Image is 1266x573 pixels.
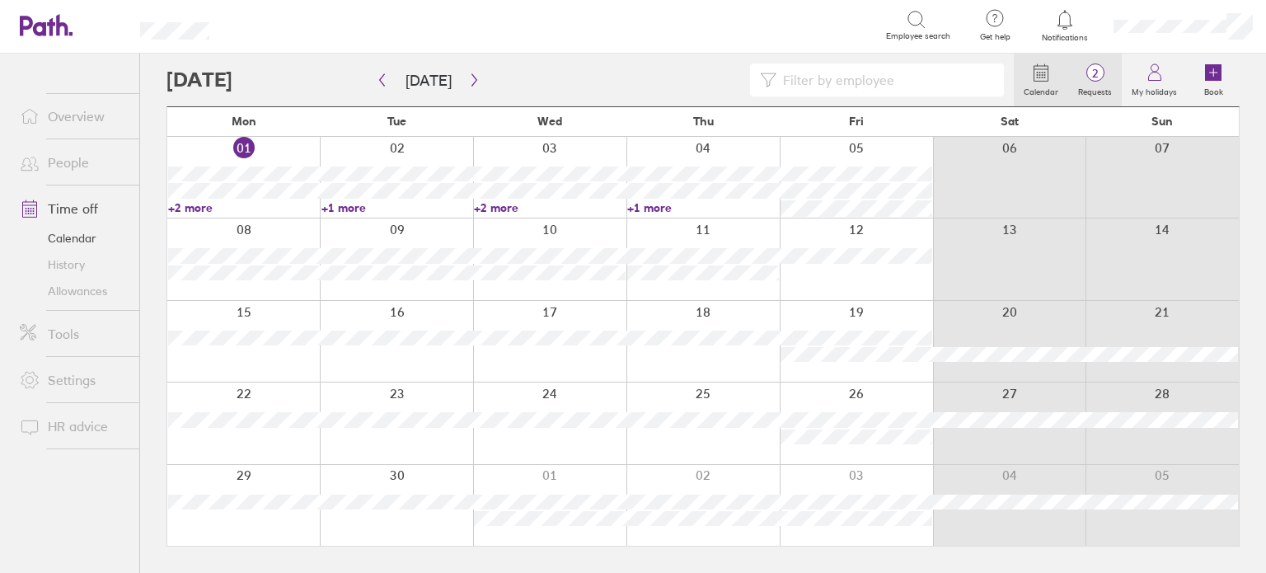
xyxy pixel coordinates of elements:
a: Settings [7,364,139,397]
a: Time off [7,192,139,225]
a: History [7,251,139,278]
span: Notifications [1039,33,1092,43]
a: Calendar [1014,54,1068,106]
span: Tue [387,115,406,128]
a: People [7,146,139,179]
a: +2 more [474,200,626,215]
label: Calendar [1014,82,1068,97]
a: +2 more [168,200,320,215]
a: Book [1187,54,1240,106]
button: [DATE] [392,67,465,94]
span: Wed [537,115,562,128]
span: 2 [1068,67,1122,80]
span: Thu [693,115,714,128]
label: Book [1194,82,1233,97]
span: Fri [849,115,864,128]
a: Overview [7,100,139,133]
a: Notifications [1039,8,1092,43]
div: Search [254,17,296,32]
label: Requests [1068,82,1122,97]
span: Mon [232,115,256,128]
a: HR advice [7,410,139,443]
a: Calendar [7,225,139,251]
label: My holidays [1122,82,1187,97]
input: Filter by employee [776,64,994,96]
a: My holidays [1122,54,1187,106]
a: +1 more [627,200,779,215]
a: 2Requests [1068,54,1122,106]
span: Sun [1151,115,1173,128]
span: Sat [1001,115,1019,128]
a: Allowances [7,278,139,304]
a: +1 more [321,200,473,215]
span: Employee search [886,31,950,41]
span: Get help [968,32,1022,42]
a: Tools [7,317,139,350]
